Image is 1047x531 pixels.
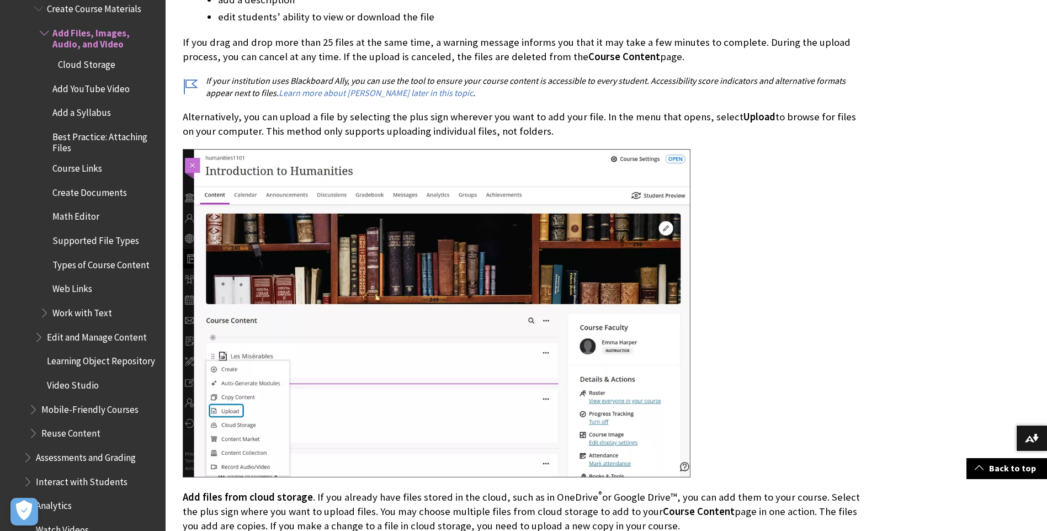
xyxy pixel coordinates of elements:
[52,256,150,270] span: Types of Course Content
[36,496,72,511] span: Analytics
[52,231,139,246] span: Supported File Types
[52,280,92,295] span: Web Links
[588,50,660,63] span: Course Content
[52,208,99,222] span: Math Editor
[183,149,690,477] img: Course Content page with menu open to add files. Upload option is highlighted.
[41,424,100,439] span: Reuse Content
[279,87,473,99] a: Learn more about [PERSON_NAME] later in this topic
[52,304,112,318] span: Work with Text
[36,448,136,463] span: Assessments and Grading
[47,352,155,367] span: Learning Object Repository
[52,183,127,198] span: Create Documents
[47,328,147,343] span: Edit and Manage Content
[36,472,127,487] span: Interact with Students
[966,458,1047,479] a: Back to top
[598,489,602,499] sup: ®
[218,9,867,25] li: edit students’ ability to view or download the file
[52,128,158,153] span: Best Practice: Attaching Files
[52,103,111,118] span: Add a Syllabus
[743,110,775,123] span: Upload
[10,498,38,525] button: Open Preferences
[663,505,735,518] span: Course Content
[41,400,139,415] span: Mobile-Friendly Courses
[58,55,115,70] span: Cloud Storage
[52,79,130,94] span: Add YouTube Video
[183,75,867,99] p: If your institution uses Blackboard Ally, you can use the tool to ensure your course content is a...
[183,110,867,139] p: Alternatively, you can upload a file by selecting the plus sign wherever you want to add your fil...
[47,376,99,391] span: Video Studio
[183,491,313,503] span: Add files from cloud storage
[52,159,102,174] span: Course Links
[183,35,867,64] p: If you drag and drop more than 25 files at the same time, a warning message informs you that it m...
[52,24,158,50] span: Add Files, Images, Audio, and Video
